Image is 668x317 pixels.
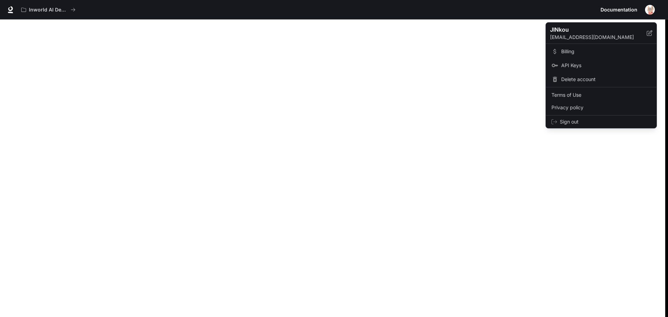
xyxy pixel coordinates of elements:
div: JINkou[EMAIL_ADDRESS][DOMAIN_NAME] [546,23,657,44]
div: Sign out [546,116,657,128]
span: Terms of Use [551,92,651,98]
span: Sign out [560,118,651,125]
span: Privacy policy [551,104,651,111]
p: JINkou [550,25,636,34]
span: Delete account [561,76,651,83]
a: API Keys [547,59,655,72]
a: Privacy policy [547,101,655,114]
div: Delete account [547,73,655,86]
a: Billing [547,45,655,58]
span: API Keys [561,62,651,69]
span: Billing [561,48,651,55]
a: Terms of Use [547,89,655,101]
p: [EMAIL_ADDRESS][DOMAIN_NAME] [550,34,647,41]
